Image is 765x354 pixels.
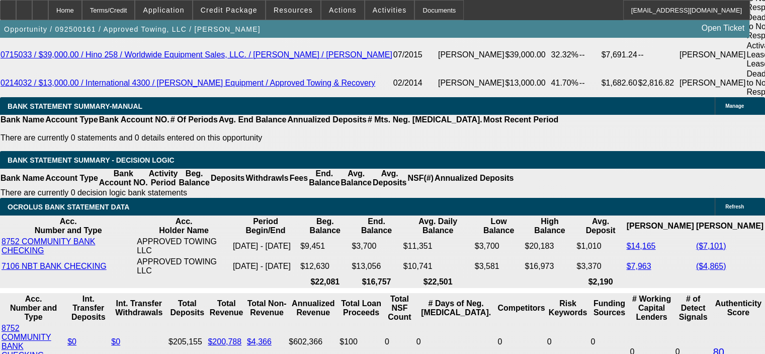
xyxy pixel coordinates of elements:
td: $20,183 [524,237,575,256]
th: Avg. Deposit [576,217,625,236]
td: $2,816.82 [638,69,679,97]
th: High Balance [524,217,575,236]
th: $16,757 [351,277,401,287]
a: ($4,865) [696,262,726,270]
th: Acc. Number and Type [1,294,66,322]
th: Sum of the Total NSF Count and Total Overdraft Fee Count from Ocrolus [384,294,415,322]
th: Total Deposits [168,294,206,322]
span: Activities [373,6,407,14]
button: Application [135,1,192,20]
th: Authenticity Score [712,294,764,322]
th: End. Balance [308,169,340,188]
td: APPROVED TOWING LLC [136,257,231,276]
span: OCROLUS BANK STATEMENT DATA [8,203,129,211]
td: APPROVED TOWING LLC [136,237,231,256]
span: Manage [725,103,744,109]
a: 8752 COMMUNITY BANK CHECKING [2,237,95,255]
a: $4,366 [247,337,272,346]
th: Total Non-Revenue [246,294,287,322]
td: $3,581 [474,257,524,276]
td: $3,700 [351,237,401,256]
a: Open Ticket [698,20,748,37]
td: $12,630 [300,257,350,276]
button: Resources [266,1,320,20]
td: [PERSON_NAME] [679,41,746,69]
th: Fees [289,169,308,188]
th: Low Balance [474,217,524,236]
td: [PERSON_NAME] [438,69,505,97]
td: -- [579,41,601,69]
a: ($7,101) [696,242,726,250]
th: Most Recent Period [483,115,559,125]
th: Avg. Deposits [372,169,407,188]
th: Annualized Deposits [434,169,514,188]
span: Opportunity / 092500161 / Approved Towing, LLC / [PERSON_NAME] [4,25,261,33]
th: Bank Account NO. [99,115,170,125]
span: Refresh [725,204,744,209]
a: $0 [67,337,76,346]
td: $7,691.24 [601,41,638,69]
th: Avg. Balance [340,169,372,188]
td: 32.32% [550,41,578,69]
td: -- [638,41,679,69]
td: $16,973 [524,257,575,276]
th: # Days of Neg. [MEDICAL_DATA]. [416,294,496,322]
th: # of Detect Signals [675,294,712,322]
th: Beg. Balance [178,169,210,188]
th: $22,081 [300,277,350,287]
td: $13,000.00 [504,69,550,97]
td: [DATE] - [DATE] [232,257,299,276]
p: There are currently 0 statements and 0 details entered on this opportunity [1,133,558,143]
th: Avg. Daily Balance [403,217,473,236]
button: Activities [365,1,414,20]
th: NSF(#) [407,169,434,188]
span: Application [143,6,184,14]
td: $1,010 [576,237,625,256]
td: $3,700 [474,237,524,256]
a: 0715033 / $39,000.00 / Hino 258 / Worldwide Equipment Sales, LLC. / [PERSON_NAME] / [PERSON_NAME] [1,50,392,59]
a: 0214032 / $13,000.00 / International 4300 / [PERSON_NAME] Equipment / Approved Towing & Recovery [1,79,375,87]
a: $7,963 [626,262,651,270]
th: [PERSON_NAME] [696,217,764,236]
th: # Of Periods [170,115,218,125]
button: Actions [321,1,364,20]
td: $3,370 [576,257,625,276]
td: $11,351 [403,237,473,256]
span: Resources [274,6,313,14]
th: Account Type [45,115,99,125]
td: $1,682.60 [601,69,638,97]
span: Bank Statement Summary - Decision Logic [8,156,175,164]
th: Competitors [497,294,545,322]
td: -- [579,69,601,97]
td: $10,741 [403,257,473,276]
td: [PERSON_NAME] [438,41,505,69]
div: $602,366 [289,337,337,346]
span: Credit Package [201,6,258,14]
a: $0 [111,337,120,346]
th: $22,501 [403,277,473,287]
th: Funding Sources [590,294,628,322]
th: Acc. Number and Type [1,217,135,236]
th: Annualized Revenue [288,294,338,322]
th: Account Type [45,169,99,188]
th: Annualized Deposits [287,115,367,125]
th: Total Revenue [207,294,245,322]
th: Avg. End Balance [218,115,287,125]
th: Withdrawls [245,169,289,188]
td: 07/2015 [393,41,438,69]
th: Int. Transfer Withdrawals [111,294,167,322]
th: # Working Capital Lenders [629,294,673,322]
a: $200,788 [208,337,241,346]
a: $14,165 [626,242,655,250]
th: # Mts. Neg. [MEDICAL_DATA]. [367,115,483,125]
th: Deposits [210,169,245,188]
td: [PERSON_NAME] [679,69,746,97]
td: $9,451 [300,237,350,256]
td: 02/2014 [393,69,438,97]
th: Period Begin/End [232,217,299,236]
td: $39,000.00 [504,41,550,69]
th: Total Loan Proceeds [339,294,383,322]
th: [PERSON_NAME] [626,217,694,236]
th: Int. Transfer Deposits [67,294,110,322]
th: Risk Keywords [547,294,589,322]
